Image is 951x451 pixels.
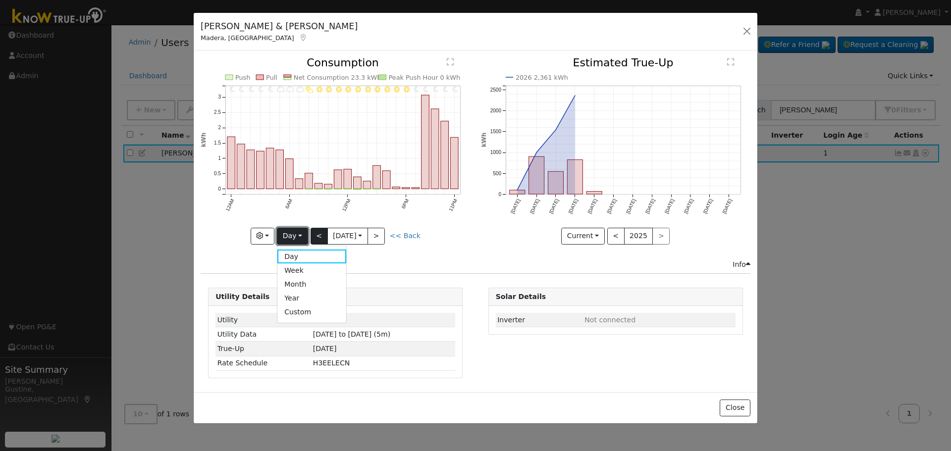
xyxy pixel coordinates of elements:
[266,149,274,189] rect: onclick=""
[284,198,294,209] text: 6AM
[394,86,400,92] i: 5PM - Clear
[490,150,501,155] text: 1000
[733,259,750,270] div: Info
[431,109,439,189] rect: onclick=""
[368,228,385,245] button: >
[277,250,346,263] a: Day
[277,86,285,92] i: 5AM - MostlyCloudy
[239,86,244,92] i: 1AM - MostlyClear
[344,189,352,190] rect: onclick=""
[448,198,459,212] text: 11PM
[327,228,368,245] button: [DATE]
[313,316,332,324] span: ID: 16973105, authorized: 06/09/25
[277,263,346,277] a: Week
[215,342,311,356] td: True-Up
[215,327,311,342] td: Utility Data
[702,198,713,214] text: [DATE]
[516,74,568,81] text: 2026 2,361 kWh
[214,110,221,115] text: 2.5
[607,228,625,245] button: <
[443,86,448,92] i: 10PM - Clear
[548,172,563,195] rect: onclick=""
[296,86,304,92] i: 7AM - MostlyCloudy
[363,181,371,189] rect: onclick=""
[324,189,332,190] rect: onclick=""
[490,129,501,135] text: 1500
[214,171,221,177] text: 0.5
[277,305,346,319] a: Custom
[225,198,235,212] text: 12AM
[307,56,379,69] text: Consumption
[268,86,273,92] i: 4AM - MostlyClear
[249,86,254,92] i: 2AM - MostlyClear
[277,277,346,291] a: Month
[305,189,313,190] rect: onclick=""
[624,228,653,245] button: 2025
[227,137,235,189] rect: onclick=""
[218,187,221,192] text: 0
[392,187,400,189] rect: onclick=""
[336,86,342,92] i: 11AM - Clear
[441,121,449,189] rect: onclick=""
[720,400,750,416] button: Close
[683,198,694,214] text: [DATE]
[334,170,342,189] rect: onclick=""
[390,232,421,240] a: << Back
[306,86,314,92] i: 8AM - PartlyCloudy
[412,188,420,189] rect: onclick=""
[354,189,362,190] rect: onclick=""
[727,58,734,66] text: 
[548,198,559,214] text: [DATE]
[401,198,410,209] text: 6PM
[237,144,245,189] rect: onclick=""
[373,189,381,190] rect: onclick=""
[355,86,361,92] i: 1PM - Clear
[326,86,332,92] i: 10AM - Clear
[311,342,455,356] td: [DATE]
[567,160,582,194] rect: onclick=""
[215,293,269,301] strong: Utility Details
[266,74,277,81] text: Pull
[375,86,381,92] i: 3PM - Clear
[247,150,255,189] rect: onclick=""
[230,86,235,92] i: 12AM - Clear
[644,198,656,214] text: [DATE]
[561,228,605,245] button: Current
[257,151,264,189] rect: onclick=""
[277,291,346,305] a: Year
[480,133,487,148] text: kWh
[625,198,636,214] text: [DATE]
[305,173,313,189] rect: onclick=""
[664,198,675,214] text: [DATE]
[606,198,617,214] text: [DATE]
[354,177,362,189] rect: onclick=""
[383,171,391,189] rect: onclick=""
[373,166,381,189] rect: onclick=""
[315,189,322,190] rect: onclick=""
[365,86,371,92] i: 2PM - Clear
[496,293,546,301] strong: Solar Details
[346,86,352,92] i: 12PM - Clear
[295,179,303,189] rect: onclick=""
[422,95,429,189] rect: onclick=""
[573,56,673,69] text: Estimated True-Up
[315,184,322,189] rect: onclick=""
[721,198,733,214] text: [DATE]
[313,330,390,338] span: [DATE] to [DATE] (5m)
[259,86,264,92] i: 3AM - MostlyClear
[215,356,311,370] td: Rate Schedule
[498,192,501,197] text: 0
[586,192,602,194] rect: onclick=""
[215,313,311,327] td: Utility
[515,188,519,192] circle: onclick=""
[447,58,454,66] text: 
[528,198,540,214] text: [DATE]
[218,95,221,100] text: 3
[509,190,525,194] rect: onclick=""
[277,228,308,245] button: Day
[317,86,322,92] i: 9AM - Clear
[334,189,342,190] rect: onclick=""
[286,159,294,189] rect: onclick=""
[490,108,501,113] text: 2000
[490,87,501,93] text: 2500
